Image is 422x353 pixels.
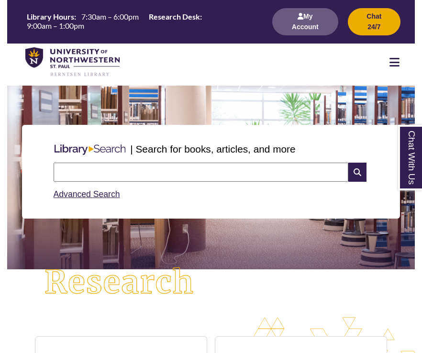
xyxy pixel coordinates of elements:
[23,11,78,22] th: Library Hours:
[348,163,366,182] i: Search
[81,12,139,21] span: 7:30am – 6:00pm
[348,22,400,31] a: Chat 24/7
[348,8,400,35] button: Chat 24/7
[54,189,120,199] a: Advanced Search
[130,142,295,156] p: | Search for books, articles, and more
[23,11,261,31] table: Hours Today
[27,21,84,30] span: 9:00am – 1:00pm
[25,47,120,77] img: UNWSP Library Logo
[23,11,261,32] a: Hours Today
[272,8,338,35] button: My Account
[50,141,131,159] img: Libary Search
[28,251,211,314] img: Research
[145,11,203,22] th: Research Desk:
[272,22,338,31] a: My Account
